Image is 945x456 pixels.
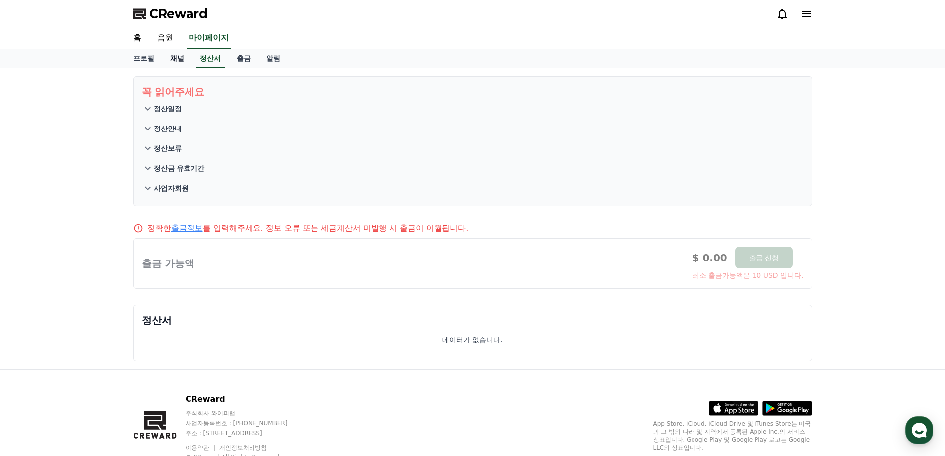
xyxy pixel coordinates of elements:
[258,49,288,68] a: 알림
[154,143,182,153] p: 정산보류
[154,124,182,133] p: 정산안내
[154,104,182,114] p: 정산일정
[186,429,307,437] p: 주소 : [STREET_ADDRESS]
[149,28,181,49] a: 음원
[133,6,208,22] a: CReward
[142,119,804,138] button: 정산안내
[162,49,192,68] a: 채널
[186,419,307,427] p: 사업자등록번호 : [PHONE_NUMBER]
[65,315,128,339] a: 대화
[147,222,469,234] p: 정확한 를 입력해주세요. 정보 오류 또는 세금계산서 미발행 시 출금이 이월됩니다.
[653,420,812,452] p: App Store, iCloud, iCloud Drive 및 iTunes Store는 미국과 그 밖의 나라 및 지역에서 등록된 Apple Inc.의 서비스 상표입니다. Goo...
[154,163,205,173] p: 정산금 유효기간
[126,28,149,49] a: 홈
[442,335,503,345] p: 데이터가 없습니다.
[186,444,217,451] a: 이용약관
[229,49,258,68] a: 출금
[171,223,203,233] a: 출금정보
[142,313,804,327] p: 정산서
[142,99,804,119] button: 정산일정
[196,49,225,68] a: 정산서
[187,28,231,49] a: 마이페이지
[219,444,267,451] a: 개인정보처리방침
[186,409,307,417] p: 주식회사 와이피랩
[31,329,37,337] span: 홈
[128,315,190,339] a: 설정
[153,329,165,337] span: 설정
[142,178,804,198] button: 사업자회원
[3,315,65,339] a: 홈
[142,85,804,99] p: 꼭 읽어주세요
[91,330,103,338] span: 대화
[149,6,208,22] span: CReward
[142,158,804,178] button: 정산금 유효기간
[154,183,189,193] p: 사업자회원
[126,49,162,68] a: 프로필
[186,393,307,405] p: CReward
[142,138,804,158] button: 정산보류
